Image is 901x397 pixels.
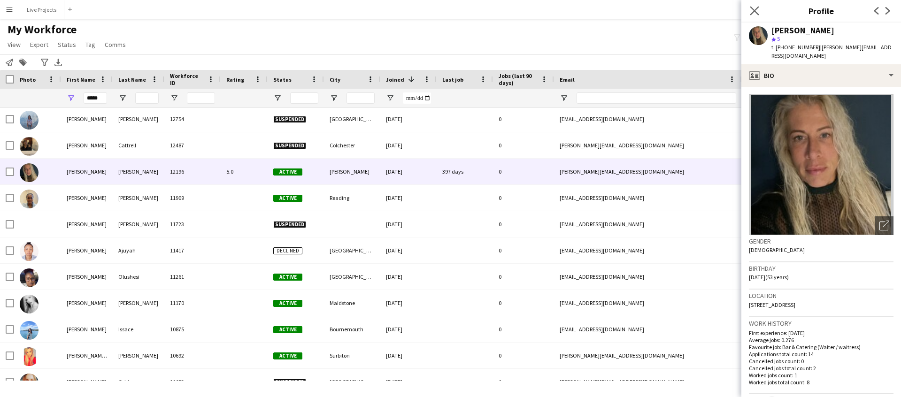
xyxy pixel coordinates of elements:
input: Status Filter Input [290,92,318,104]
div: [GEOGRAPHIC_DATA] [324,237,380,263]
div: 10653 [164,369,221,395]
div: [DATE] [380,159,437,184]
div: [PERSON_NAME] [61,106,113,132]
div: 11261 [164,264,221,290]
div: Bournemouth [324,316,380,342]
div: [EMAIL_ADDRESS][DOMAIN_NAME] [554,264,742,290]
div: [PERSON_NAME] [324,159,380,184]
div: Colchester [324,132,380,158]
input: City Filter Input [347,92,375,104]
div: [EMAIL_ADDRESS][DOMAIN_NAME] [554,106,742,132]
button: Open Filter Menu [118,94,127,102]
div: 11723 [164,211,221,237]
div: 0 [493,132,554,158]
div: [PERSON_NAME] [113,185,164,211]
div: [EMAIL_ADDRESS][DOMAIN_NAME] [554,211,742,237]
span: View [8,40,21,49]
div: 12196 [164,159,221,184]
span: [DATE] (53 years) [749,274,789,281]
h3: Profile [741,5,901,17]
div: Reading [324,185,380,211]
div: [PERSON_NAME][EMAIL_ADDRESS][DOMAIN_NAME] [554,369,742,395]
div: [PERSON_NAME] [61,132,113,158]
div: 0 [493,211,554,237]
img: Sarah Louise Lavery [20,347,39,366]
div: Open photos pop-in [875,216,893,235]
div: [PERSON_NAME] [61,369,113,395]
a: View [4,38,24,51]
span: Workforce ID [170,72,204,86]
div: 0 [493,316,554,342]
span: Last Name [118,76,146,83]
div: [PERSON_NAME] [771,26,834,35]
p: Favourite job: Bar & Catering (Waiter / waitress) [749,344,893,351]
a: Comms [101,38,130,51]
div: 11909 [164,185,221,211]
img: Sarah Cattrell [20,137,39,156]
div: [PERSON_NAME][EMAIL_ADDRESS][DOMAIN_NAME] [554,132,742,158]
div: [PERSON_NAME] [113,211,164,237]
span: Export [30,40,48,49]
div: 0 [493,159,554,184]
span: First Name [67,76,95,83]
h3: Location [749,291,893,300]
div: [PERSON_NAME] [PERSON_NAME] [61,343,113,368]
span: Suspended [273,142,306,149]
div: [PERSON_NAME] [113,159,164,184]
div: [DATE] [380,211,437,237]
span: Active [273,300,302,307]
div: Maidstone [324,290,380,316]
div: 10875 [164,316,221,342]
div: [PERSON_NAME] [61,211,113,237]
span: Active [273,274,302,281]
div: Ajuyah [113,237,164,263]
span: Rating [226,76,244,83]
input: Last Name Filter Input [135,92,159,104]
span: Last job [442,76,463,83]
input: First Name Filter Input [84,92,107,104]
div: 11417 [164,237,221,263]
img: Crew avatar or photo [749,94,893,235]
div: [DATE] [380,132,437,158]
div: [GEOGRAPHIC_DATA] [324,264,380,290]
img: Sarah Oddy [20,374,39,392]
p: Worked jobs total count: 8 [749,379,893,386]
div: 0 [493,185,554,211]
span: Active [273,195,302,202]
h3: Work history [749,319,893,328]
div: 397 days [437,159,493,184]
div: [EMAIL_ADDRESS][DOMAIN_NAME] [554,290,742,316]
span: Suspended [273,116,306,123]
div: [PERSON_NAME] [113,290,164,316]
img: Sarah Hart [20,111,39,130]
span: [DEMOGRAPHIC_DATA] [749,246,805,253]
p: Average jobs: 0.276 [749,336,893,344]
div: [DATE] [380,369,437,395]
span: [STREET_ADDRESS] [749,301,795,308]
span: Suspended [273,379,306,386]
img: Sarah lowe [20,295,39,313]
span: Active [273,168,302,176]
img: Sarah Olushesi [20,268,39,287]
input: Joined Filter Input [403,92,431,104]
div: [PERSON_NAME][EMAIL_ADDRESS][DOMAIN_NAME] [554,159,742,184]
app-action-btn: Advanced filters [39,57,50,68]
input: Email Filter Input [577,92,736,104]
p: Cancelled jobs count: 0 [749,358,893,365]
div: [DATE] [380,343,437,368]
div: [PERSON_NAME] [113,106,164,132]
span: Jobs (last 90 days) [499,72,537,86]
div: [DATE] [380,264,437,290]
app-action-btn: Notify workforce [4,57,15,68]
div: Oddy [113,369,164,395]
div: [PERSON_NAME][EMAIL_ADDRESS][DOMAIN_NAME] [554,343,742,368]
h3: Gender [749,237,893,245]
div: 12487 [164,132,221,158]
button: Open Filter Menu [170,94,178,102]
p: First experience: [DATE] [749,329,893,336]
button: Open Filter Menu [560,94,568,102]
div: [DATE] [380,106,437,132]
div: [EMAIL_ADDRESS][DOMAIN_NAME] [554,316,742,342]
a: Status [54,38,80,51]
app-action-btn: Add to tag [17,57,29,68]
